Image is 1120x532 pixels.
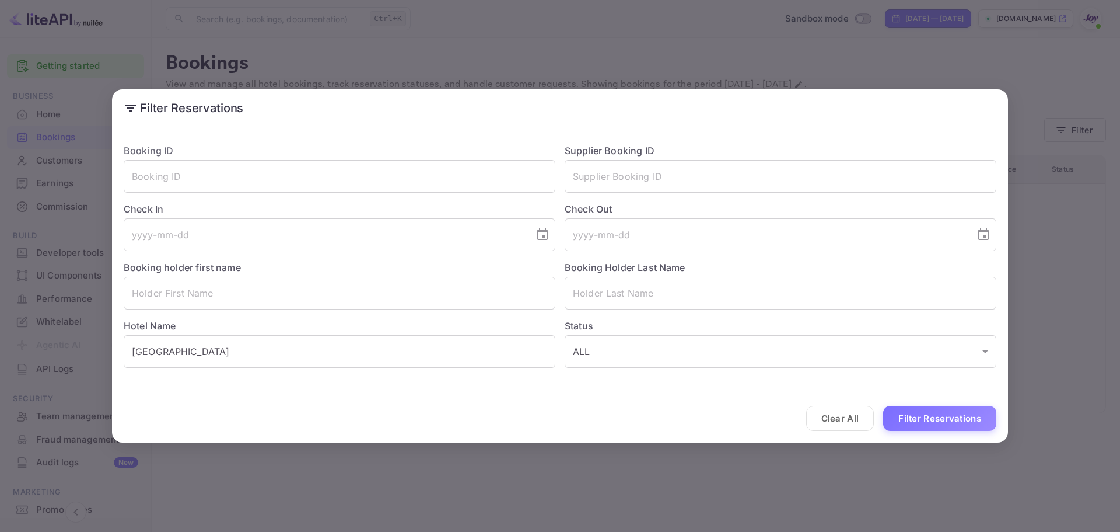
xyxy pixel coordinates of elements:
input: Booking ID [124,160,555,193]
label: Check In [124,202,555,216]
input: Supplier Booking ID [565,160,996,193]
button: Clear All [806,406,874,431]
input: Hotel Name [124,335,555,368]
label: Status [565,319,996,333]
label: Hotel Name [124,320,176,332]
label: Booking Holder Last Name [565,262,685,273]
input: Holder First Name [124,277,555,310]
input: yyyy-mm-dd [124,218,526,251]
label: Check Out [565,202,996,216]
button: Filter Reservations [883,406,996,431]
h2: Filter Reservations [112,89,1008,127]
input: yyyy-mm-dd [565,218,967,251]
label: Booking holder first name [124,262,241,273]
button: Choose date [972,223,995,246]
input: Holder Last Name [565,277,996,310]
label: Booking ID [124,145,174,157]
div: ALL [565,335,996,368]
button: Choose date [531,223,554,246]
label: Supplier Booking ID [565,145,654,157]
